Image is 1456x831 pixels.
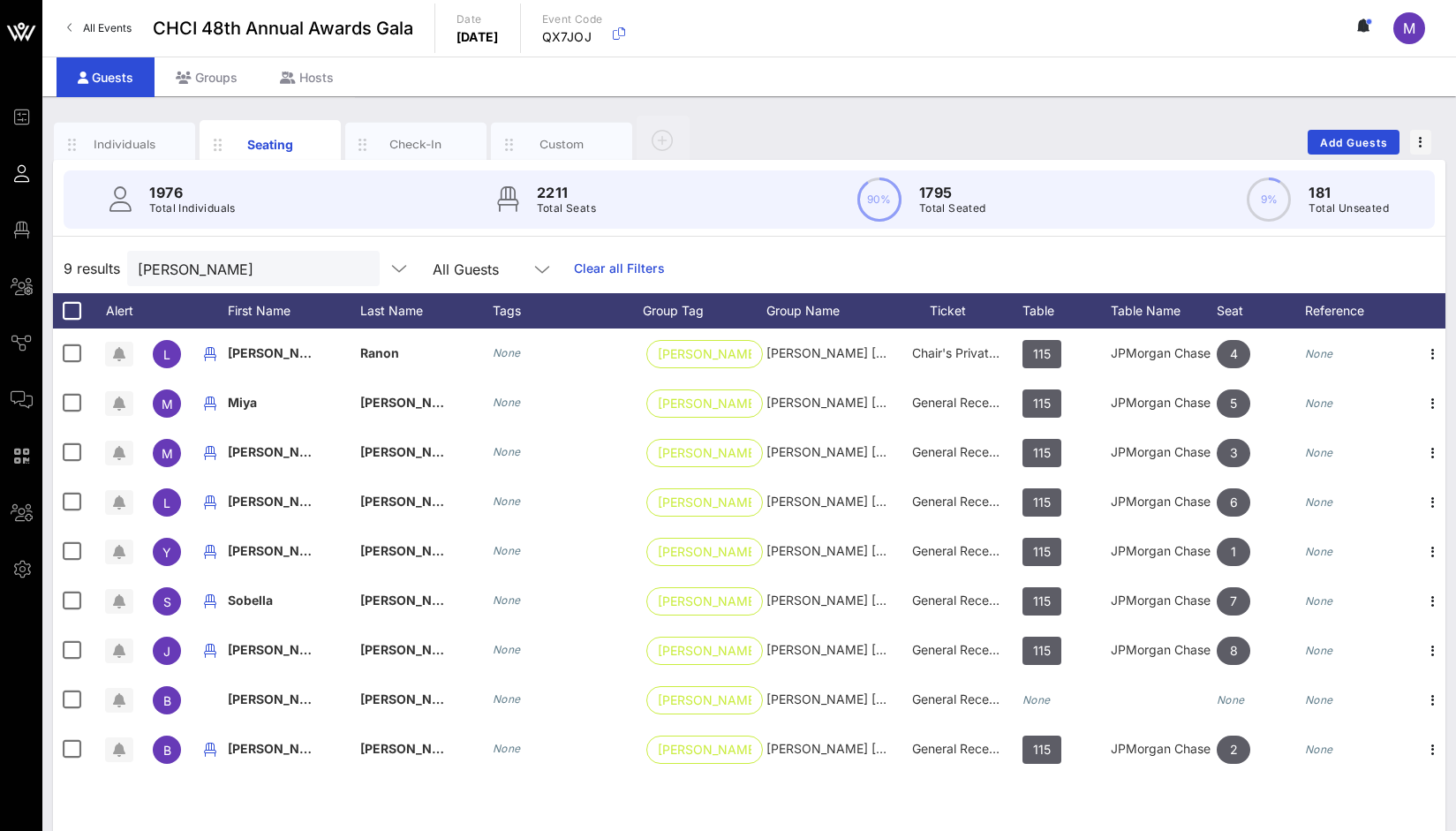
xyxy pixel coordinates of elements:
span: All Events [83,21,132,34]
span: Miya [228,395,257,410]
span: [PERSON_NAME] [228,345,332,360]
span: General Reception [912,593,1018,608]
div: JPMorgan Chase [1111,625,1217,675]
a: All Events [57,14,142,42]
span: General Reception [912,395,1018,410]
div: JPMorgan Chase [1111,576,1217,625]
span: L [163,495,170,510]
div: Table Name [1111,293,1217,329]
span: [PERSON_NAME] [228,444,332,459]
span: 4 [1230,340,1238,368]
i: None [1217,693,1245,706]
i: None [493,495,521,508]
span: 7 [1230,587,1237,616]
i: None [1305,495,1333,509]
i: None [1305,693,1333,706]
span: 115 [1033,439,1051,467]
p: Date [456,11,499,28]
span: [PERSON_NAME] [228,494,332,509]
span: [PERSON_NAME] [360,642,464,657]
i: None [1305,397,1333,410]
span: [PERSON_NAME] [228,741,332,756]
span: [PERSON_NAME] [PERSON_NAME] [658,638,751,664]
i: None [493,544,521,557]
div: Groups [155,57,259,97]
span: [PERSON_NAME] [PERSON_NAME] [766,444,973,459]
span: [PERSON_NAME] [PERSON_NAME] [766,691,973,706]
span: [PERSON_NAME] [360,444,464,459]
i: None [1305,545,1333,558]
span: [PERSON_NAME] [PERSON_NAME] [766,543,973,558]
span: [PERSON_NAME] [360,395,464,410]
i: None [493,692,521,706]
i: None [1305,743,1333,756]
div: Seat [1217,293,1305,329]
span: Sobella [228,593,273,608]
span: 8 [1230,637,1238,665]
div: Individuals [86,136,164,153]
p: 2211 [537,182,596,203]
div: Ticket [890,293,1022,329]
span: 3 [1230,439,1238,467]
span: 115 [1033,538,1051,566]
p: [DATE] [456,28,499,46]
span: 115 [1033,389,1051,418]
a: Clear all Filters [574,259,665,278]
span: [PERSON_NAME] [PERSON_NAME] [766,642,973,657]
span: [PERSON_NAME] [PERSON_NAME] [766,741,973,756]
span: [PERSON_NAME] [360,691,464,706]
span: 115 [1033,488,1051,517]
p: 181 [1309,182,1389,203]
span: General Reception [912,691,1018,706]
span: CHCI 48th Annual Awards Gala [153,15,413,42]
div: First Name [228,293,360,329]
span: 1 [1231,538,1236,566]
span: 115 [1033,340,1051,368]
span: [PERSON_NAME] [PERSON_NAME] [658,390,751,417]
div: JPMorgan Chase [1111,724,1217,774]
span: Ranon [360,345,399,360]
i: None [493,643,521,656]
div: All Guests [422,251,563,286]
span: [PERSON_NAME] [360,593,464,608]
span: [PERSON_NAME] [PERSON_NAME] [658,440,751,466]
span: [PERSON_NAME] [360,494,464,509]
span: [PERSON_NAME] [228,691,332,706]
span: 115 [1033,736,1051,764]
span: [PERSON_NAME] [360,543,464,558]
span: 115 [1033,637,1051,665]
span: General Reception [912,444,1018,459]
span: [PERSON_NAME] [228,642,332,657]
span: [PERSON_NAME] [PERSON_NAME] [658,737,751,763]
span: [PERSON_NAME] [360,741,464,756]
span: M [162,397,173,412]
span: [PERSON_NAME] [PERSON_NAME] [658,539,751,565]
span: [PERSON_NAME] [PERSON_NAME] [658,687,751,714]
p: QX7JOJ [542,28,603,46]
p: Total Unseated [1309,200,1389,217]
span: M [1403,19,1415,37]
div: Hosts [259,57,355,97]
span: B [163,693,171,708]
div: Table [1022,293,1111,329]
span: [PERSON_NAME] [PERSON_NAME] [658,341,751,367]
i: None [493,346,521,359]
span: S [163,594,171,609]
div: JPMorgan Chase [1111,477,1217,526]
div: Reference [1305,293,1411,329]
div: All Guests [433,261,499,277]
span: 5 [1230,389,1237,418]
p: Total Individuals [149,200,236,217]
div: Alert [97,293,141,329]
span: [PERSON_NAME] [228,543,332,558]
span: Add Guests [1319,136,1389,149]
span: Y [162,545,171,560]
span: [PERSON_NAME] [PERSON_NAME] [766,395,973,410]
div: Group Name [766,293,890,329]
p: 1795 [919,182,986,203]
i: None [1305,644,1333,657]
div: JPMorgan Chase [1111,526,1217,576]
span: L [163,347,170,362]
span: General Reception [912,642,1018,657]
div: JPMorgan Chase [1111,378,1217,427]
